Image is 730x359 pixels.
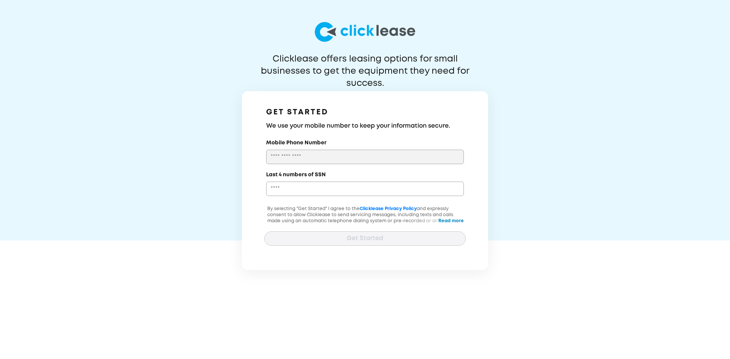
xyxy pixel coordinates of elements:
label: Mobile Phone Number [266,139,327,147]
a: Clicklease Privacy Policy [360,207,417,211]
h3: We use your mobile number to keep your information secure. [266,122,464,131]
img: logo-larg [315,22,415,42]
h1: GET STARTED [266,106,464,119]
label: Last 4 numbers of SSN [266,171,326,179]
button: Get Started [264,231,466,246]
p: Clicklease offers leasing options for small businesses to get the equipment they need for success. [242,53,488,77]
p: By selecting "Get Started" I agree to the and expressly consent to allow Clicklease to send servi... [264,206,466,242]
